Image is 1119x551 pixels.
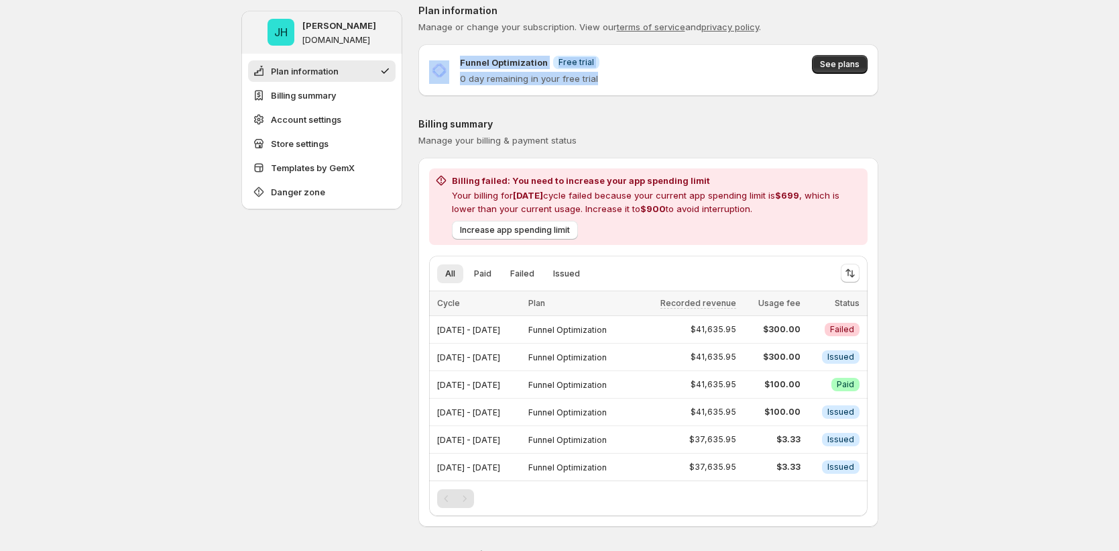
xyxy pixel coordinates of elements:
span: [DATE] [513,190,543,201]
span: $900 [640,203,666,214]
img: Funnel Optimization [429,60,449,81]
text: JH [274,26,288,39]
span: $41,635.95 [691,407,736,417]
p: Billing summary [418,117,878,131]
button: Account settings [248,109,396,130]
span: Free trial [558,57,594,68]
span: Failed [830,324,854,335]
p: Your billing for cycle failed because your current app spending limit is , which is lower than yo... [452,189,862,215]
p: 0 day remaining in your free trial [460,72,599,85]
h2: Billing failed: You need to increase your app spending limit [452,174,862,187]
span: Account settings [271,113,341,126]
span: Funnel Optimization [528,407,607,417]
span: Plan [528,298,545,308]
span: [DATE] - [DATE] [437,352,500,362]
span: [DATE] - [DATE] [437,462,500,472]
span: Templates by GemX [271,161,355,174]
button: Increase app spending limit [452,221,578,240]
span: [DATE] - [DATE] [437,325,500,335]
span: Store settings [271,137,329,150]
span: Cycle [437,298,460,308]
p: Funnel Optimization [460,56,548,69]
span: All [445,268,455,279]
span: Funnel Optimization [528,435,607,445]
p: [DOMAIN_NAME] [302,35,370,46]
a: terms of service [617,21,685,32]
span: Status [835,298,860,308]
span: Failed [510,268,534,279]
span: Recorded revenue [660,298,736,309]
p: Plan information [418,4,878,17]
span: Paid [837,379,854,390]
button: Templates by GemX [248,157,396,179]
span: Issued [827,434,854,445]
span: Funnel Optimization [528,325,607,335]
span: Issued [827,407,854,417]
span: $41,635.95 [691,379,736,390]
span: Issued [827,352,854,362]
span: Usage fee [758,298,801,308]
span: Manage or change your subscription. View our and . [418,21,761,32]
a: privacy policy [701,21,759,32]
p: [PERSON_NAME] [302,19,376,32]
span: $300.00 [744,352,800,362]
span: [DATE] - [DATE] [437,407,500,417]
button: Billing summary [248,85,396,106]
button: Sort the results [841,264,860,283]
span: $100.00 [744,407,800,417]
span: $37,635.95 [689,462,736,472]
span: Funnel Optimization [528,462,607,472]
button: Store settings [248,133,396,154]
span: Funnel Optimization [528,352,607,362]
span: [DATE] - [DATE] [437,435,500,445]
span: Manage your billing & payment status [418,135,577,146]
span: $699 [775,190,799,201]
span: $3.33 [744,434,800,445]
span: See plans [820,59,860,70]
span: $300.00 [744,324,800,335]
span: Increase app spending limit [460,225,570,236]
nav: Pagination [437,489,474,508]
span: $41,635.95 [691,352,736,362]
span: Billing summary [271,89,337,102]
span: Jena Hoang [268,19,294,46]
span: Funnel Optimization [528,380,607,390]
span: [DATE] - [DATE] [437,380,500,390]
span: Plan information [271,64,339,78]
button: Plan information [248,60,396,82]
span: Issued [553,268,580,279]
span: Issued [827,462,854,472]
span: $3.33 [744,462,800,472]
button: Danger zone [248,181,396,203]
span: Danger zone [271,185,325,199]
span: Paid [474,268,491,279]
span: $41,635.95 [691,324,736,335]
button: See plans [812,55,868,74]
span: $37,635.95 [689,434,736,445]
span: $100.00 [744,379,800,390]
